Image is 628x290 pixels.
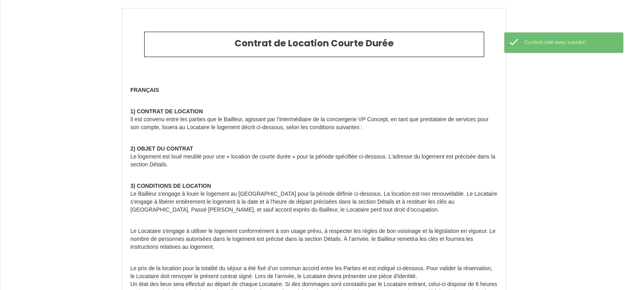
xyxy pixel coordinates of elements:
p: Il est convenu entre les parties que le Bailleur, agissant par l’intermédiaire de la conciergerie... [130,108,498,139]
p: Le logement est loué meublé pour une « location de courte durée » pour la période spécifiée ci-de... [130,145,498,169]
p: Le Bailleur s'engage à louer le logement au [GEOGRAPHIC_DATA] pour la période définie ci-dessous.... [130,174,498,222]
div: Contrat créé avec succès! [525,39,615,46]
span: 1) CONTRAT DE LOCATION [130,108,203,114]
span: 3) CONDITIONS DE LOCATION [130,183,211,189]
span: 2) OBJET DU CONTRAT [130,145,193,152]
p: Le Locataire s'engage à utiliser le logement conformément à son usage prévu, à respecter les règl... [130,227,498,259]
h2: Contrat de Location Courte Durée [151,38,478,49]
span: FRANÇAIS [130,87,159,93]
